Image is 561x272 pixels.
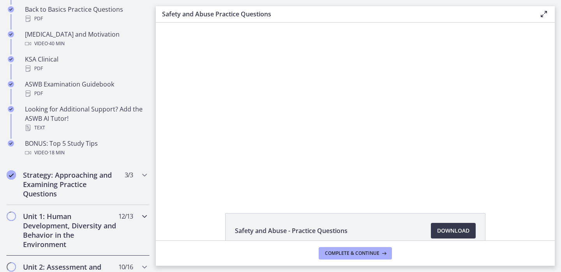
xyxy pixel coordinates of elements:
[25,89,146,98] div: PDF
[8,106,14,112] i: Completed
[118,212,133,221] span: 12 / 13
[156,23,555,195] iframe: Video Lesson
[125,170,133,180] span: 3 / 3
[118,262,133,272] span: 10 / 16
[8,31,14,37] i: Completed
[25,5,146,23] div: Back to Basics Practice Questions
[25,39,146,48] div: Video
[48,148,65,157] span: · 18 min
[431,223,476,238] a: Download
[25,14,146,23] div: PDF
[25,104,146,132] div: Looking for Additional Support? Add the ASWB AI Tutor!
[235,226,348,235] span: Safety and Abuse - Practice Questions
[48,39,65,48] span: · 40 min
[8,6,14,12] i: Completed
[25,148,146,157] div: Video
[25,79,146,98] div: ASWB Examination Guidebook
[25,123,146,132] div: Text
[162,9,527,19] h3: Safety and Abuse Practice Questions
[25,55,146,73] div: KSA Clinical
[25,64,146,73] div: PDF
[8,140,14,147] i: Completed
[23,170,118,198] h2: Strategy: Approaching and Examining Practice Questions
[8,56,14,62] i: Completed
[7,170,16,180] i: Completed
[25,30,146,48] div: [MEDICAL_DATA] and Motivation
[319,247,392,260] button: Complete & continue
[325,250,379,256] span: Complete & continue
[8,81,14,87] i: Completed
[437,226,469,235] span: Download
[23,212,118,249] h2: Unit 1: Human Development, Diversity and Behavior in the Environment
[25,139,146,157] div: BONUS: Top 5 Study Tips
